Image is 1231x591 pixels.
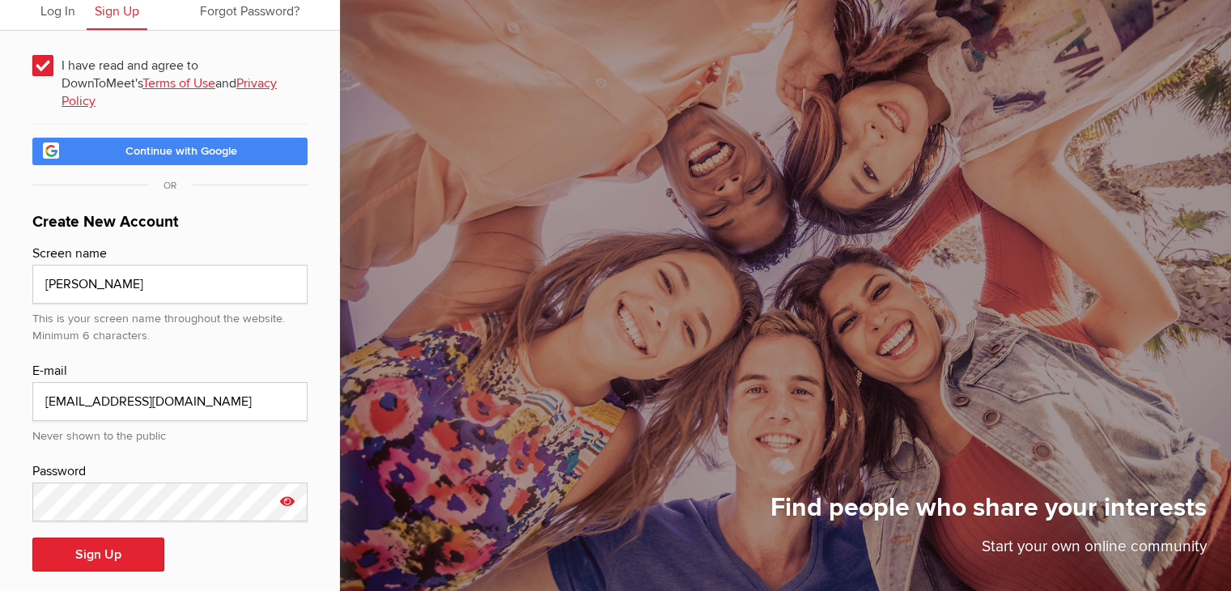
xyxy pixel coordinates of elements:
[200,3,299,19] span: Forgot Password?
[32,265,308,304] input: e.g. John Smith or John S.
[125,144,237,158] span: Continue with Google
[32,461,308,483] div: Password
[32,210,308,244] h1: Create New Account
[770,491,1207,535] h1: Find people who share your interests
[32,382,308,421] input: email@address.com
[32,244,308,265] div: Screen name
[32,138,308,165] a: Continue with Google
[32,538,164,572] button: Sign Up
[95,3,139,19] span: Sign Up
[32,361,308,382] div: E-mail
[32,421,308,445] div: Never shown to the public
[40,3,75,19] span: Log In
[770,535,1207,567] p: Start your own online community
[147,180,193,192] span: OR
[142,75,215,91] a: Terms of Use
[32,304,308,345] div: This is your screen name throughout the website. Minimum 6 characters.
[32,50,308,79] span: I have read and agree to DownToMeet's and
